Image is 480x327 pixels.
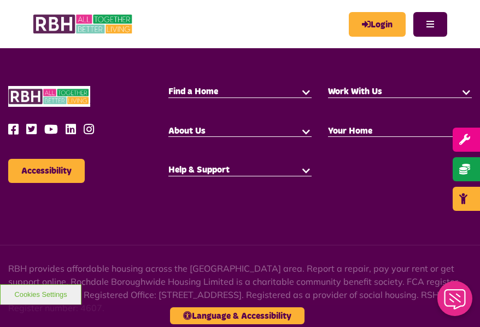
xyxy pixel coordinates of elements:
[8,159,85,183] button: Accessibility
[301,164,312,175] button: button
[8,262,472,314] p: RBH provides affordable housing across the [GEOGRAPHIC_DATA] area. Report a repair, pay your rent...
[328,127,372,135] span: Your Home
[170,307,305,324] button: Language & Accessibility
[301,125,312,136] button: button
[168,127,206,135] span: About Us
[301,86,312,97] button: button
[431,278,480,327] iframe: Netcall Web Assistant for live chat
[168,165,230,174] span: Help & Support
[328,87,382,96] span: Work With Us
[461,86,472,97] button: button
[349,12,406,37] a: MyRBH
[33,11,134,37] img: RBH
[8,86,90,107] img: RBH
[413,12,447,37] button: Navigation
[168,87,218,96] span: Find a Home
[461,125,472,136] button: button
